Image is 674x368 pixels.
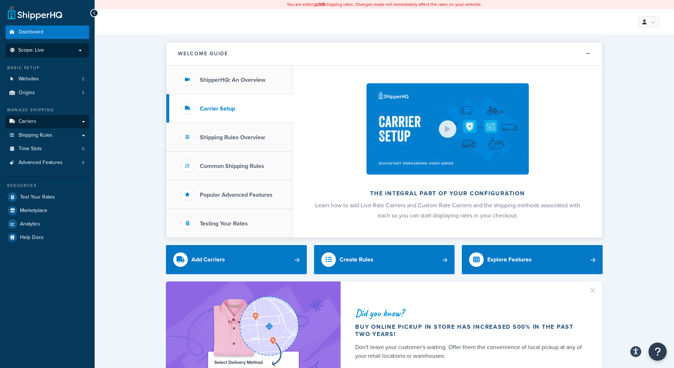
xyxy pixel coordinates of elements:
[5,115,89,128] a: Carriers
[82,146,84,152] span: 0
[20,194,55,200] span: Test Your Rates
[340,255,373,265] div: Create Rules
[20,235,44,241] span: Help Docs
[355,323,585,338] div: Buy online pickup in store has increased 500% in the past two years!
[20,221,40,227] span: Analytics
[20,208,47,214] span: Marketplace
[355,308,585,318] div: Did you know?
[19,90,35,96] span: Origins
[5,86,89,100] li: Origins
[19,132,52,139] span: Shipping Rules
[5,72,89,86] li: Websites
[487,255,532,265] div: Explore Features
[200,163,264,169] h3: Common Shipping Rules
[314,245,455,274] a: Create Rules
[166,42,602,65] button: Welcome Guide
[19,160,63,166] span: Advanced Features
[649,343,667,361] button: Open Resource Center
[5,156,89,169] li: Advanced Features
[200,105,235,112] h3: Carrier Setup
[5,217,89,231] a: Analytics
[5,72,89,86] a: Websites2
[5,183,89,189] div: Resources
[5,107,89,113] div: Manage Shipping
[191,255,225,265] div: Add Carriers
[5,191,89,204] a: Test Your Rates
[462,245,603,274] a: Explore Features
[19,146,42,152] span: Time Slots
[5,129,89,142] a: Shipping Rules
[5,142,89,156] a: Time Slots0
[19,76,39,82] span: Websites
[366,83,529,175] img: The integral part of your configuration
[166,245,307,274] a: Add Carriers
[19,29,43,35] span: Dashboard
[200,192,273,198] h3: Popular Advanced Features
[5,204,89,217] a: Marketplace
[82,76,84,82] span: 2
[5,156,89,169] a: Advanced Features4
[5,142,89,156] li: Time Slots
[82,160,84,166] span: 4
[5,231,89,244] a: Help Docs
[5,86,89,100] a: Origins3
[178,51,228,56] h2: Welcome Guide
[315,201,580,220] span: Learn how to add Live Rate Carriers and Custom Rate Carriers and the shipping methods associated ...
[312,190,583,197] h2: The integral part of your configuration
[200,134,265,141] h3: Shipping Rules Overview
[19,119,36,125] span: Carriers
[5,65,89,71] div: Basic Setup
[355,343,585,360] div: Don't leave your customer's waiting. Offer them the convenience of local pickup at any of your re...
[200,77,265,83] h3: ShipperHQ: An Overview
[5,25,89,39] a: Dashboard
[18,47,44,53] span: Scope: Live
[200,220,248,227] h3: Testing Your Rates
[316,1,325,8] b: LIVE
[82,90,84,96] span: 3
